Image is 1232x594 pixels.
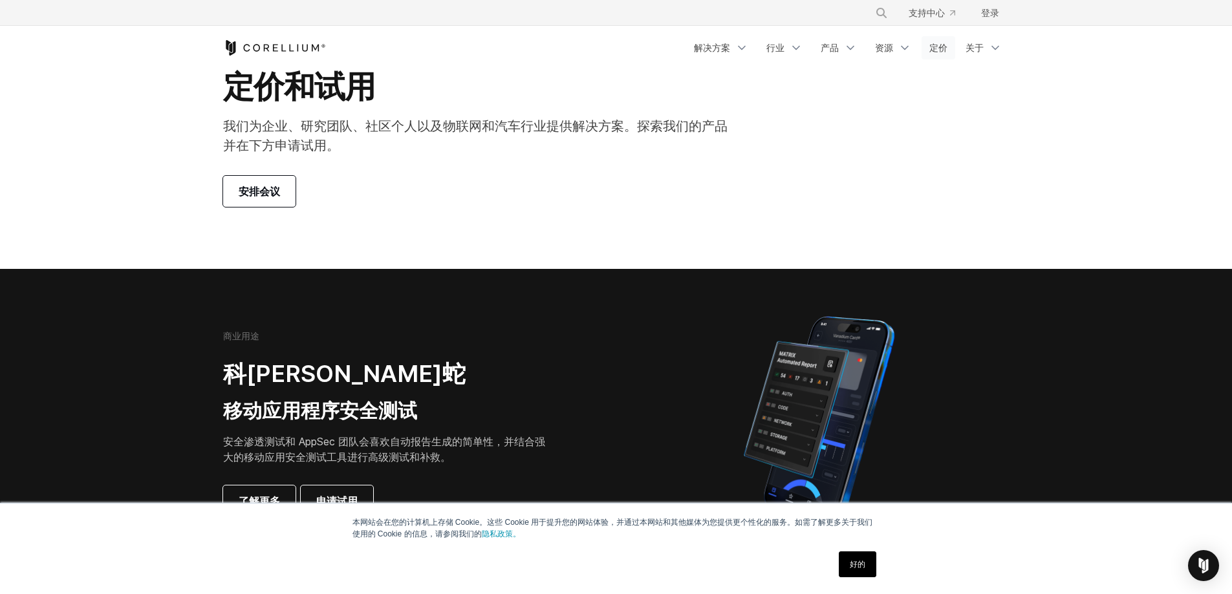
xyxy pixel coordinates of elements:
a: 安排会议 [223,176,296,207]
font: 了解更多 [239,494,280,507]
font: 申请试用 [316,494,358,507]
font: 定价和试用 [223,67,375,105]
font: 解决方案 [694,42,730,53]
div: 导航菜单 [859,1,1010,25]
font: 定价 [929,42,947,53]
font: 移动应用程序安全测试 [223,399,417,422]
font: 行业 [766,42,784,53]
div: 打开 Intercom Messenger [1188,550,1219,581]
img: Corellium MATRIX 自动生成 iPhone 报告，显示跨安全类别的应用程序漏洞测试结果。 [722,310,916,536]
font: 产品 [821,42,839,53]
button: 搜索 [870,1,893,25]
font: 我们为企业、研究团队、社区个人以及物联网和汽车行业提供解决方案。探索我们的产品并在下方申请试用。 [223,118,728,153]
font: 登录 [981,7,999,18]
a: 好的 [839,551,876,577]
font: 资源 [875,42,893,53]
font: 支持中心 [909,7,945,18]
div: 导航菜单 [686,36,1010,59]
a: 隐私政策。 [482,529,521,538]
font: 安排会议 [239,185,280,198]
font: 好的 [850,560,865,569]
font: 科[PERSON_NAME]蛇 [223,359,466,388]
a: 申请试用 [301,485,373,516]
font: 商业用途 [223,330,259,341]
font: 关于 [966,42,984,53]
a: 了解更多 [223,485,296,516]
font: 安全渗透测试和 AppSec 团队会喜欢自动报告生成的简单性，并结合强大的移动应用安全测试工具进行高级测试和补救。 [223,435,545,463]
font: 本网站会在您的计算机上存储 Cookie。这些 Cookie 用于提升您的网站体验，并通过本网站和其他媒体为您提供更个性化的服务。如需了解更多关于我们使用的 Cookie 的信息，请参阅我们的 [352,518,873,538]
a: 科雷利姆之家 [223,40,326,56]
